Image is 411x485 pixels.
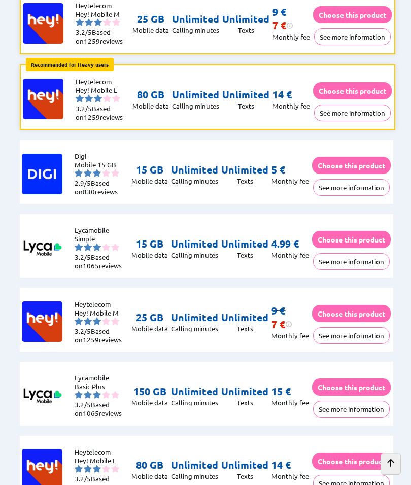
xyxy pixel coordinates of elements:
span: 830 [83,188,95,196]
p: 14 € [271,459,291,472]
span: 1259 [84,113,100,122]
img: starnr3 [93,318,101,326]
p: Unlimited [222,88,269,102]
p: Monthly fee [271,251,309,260]
div: 7 € [272,19,293,33]
button: See more information [314,105,391,122]
img: starnr1 [75,244,83,252]
span: 1259 [84,37,100,46]
img: starnr1 [75,169,83,178]
span: 1065 [83,262,99,270]
span: 3.2/5 [75,327,91,336]
p: 80 GB [132,88,169,102]
li: Heytelecom [75,300,128,309]
p: Unlimited [222,13,269,26]
img: starnr4 [102,391,110,399]
p: Unlimited [221,237,268,251]
li: Based on reviews [76,105,129,122]
p: Texts [221,472,268,481]
img: starnr4 [102,318,110,326]
p: Monthly fee [271,332,309,340]
a: Choose this product [313,87,392,96]
span: 1065 [83,409,99,418]
p: Calling minutes [171,251,218,260]
p: Texts [221,177,268,186]
a: See more information [313,332,390,340]
p: Monthly fee [271,399,309,407]
li: Based on reviews [75,401,128,418]
span: 1259 [83,336,99,344]
li: Lycamobile [75,374,128,383]
img: starnr4 [102,465,110,473]
img: information [286,23,293,30]
p: Unlimited [171,459,218,472]
button: Choose this product [313,83,392,100]
p: Unlimited [171,163,218,177]
p: Unlimited [171,237,218,251]
p: Mobile data [132,26,169,35]
p: Mobile data [131,399,168,407]
span: 3.2/5 [75,475,91,483]
li: Heytelecom [76,78,129,86]
li: Lycamobile [75,226,128,235]
li: Based on reviews [75,327,128,344]
img: starnr3 [93,244,101,252]
img: starnr3 [93,169,101,178]
p: Texts [222,102,269,111]
a: Choose this product [313,11,392,20]
p: Calling minutes [172,102,219,111]
p: Calling minutes [172,26,219,35]
button: See more information [313,401,390,418]
p: Unlimited [171,311,218,325]
a: Choose this product [312,162,391,170]
p: 150 GB [131,385,168,399]
img: Logo of Digi [22,154,62,195]
p: 4.99 € [271,237,299,251]
button: Choose this product [313,7,392,24]
p: Mobile data [131,251,168,260]
a: Choose this product [312,236,391,245]
li: Heytelecom [75,448,128,457]
p: 5 € [271,163,285,177]
li: Basic Plus [75,383,128,391]
img: starnr1 [76,95,84,103]
img: starnr5 [112,95,120,103]
img: starnr4 [102,244,110,252]
li: Based on reviews [75,253,128,270]
p: Calling minutes [171,177,218,186]
a: See more information [313,184,390,192]
img: Logo of Heytelecom [22,302,62,342]
li: Based on reviews [76,28,129,46]
p: 14 € [272,88,292,102]
p: Calling minutes [171,325,218,333]
a: See more information [314,33,391,42]
img: starnr5 [111,465,119,473]
button: See more information [313,254,390,270]
p: 25 GB [132,13,169,26]
img: starnr2 [84,391,92,399]
p: Texts [222,26,269,35]
span: 3.2/5 [75,401,91,409]
p: 80 GB [131,459,168,472]
img: starnr5 [111,391,119,399]
button: Choose this product [312,305,391,323]
img: starnr3 [93,465,101,473]
li: Based on reviews [75,179,128,196]
a: See more information [314,109,391,118]
li: Hey! Mobile L [76,86,129,95]
a: Choose this product [312,310,391,319]
img: Logo of Heytelecom [23,4,63,44]
s: 9 € [271,304,285,318]
img: starnr2 [85,19,93,27]
li: Digi [75,152,128,161]
p: Monthly fee [271,177,309,186]
p: Mobile data [132,102,169,111]
b: Recommended for Heavy users [31,61,109,69]
img: starnr2 [84,465,92,473]
p: Texts [221,251,268,260]
p: Unlimited [221,459,268,472]
a: See more information [313,405,390,414]
p: Unlimited [221,163,268,177]
a: See more information [313,258,390,266]
li: Simple [75,235,128,244]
